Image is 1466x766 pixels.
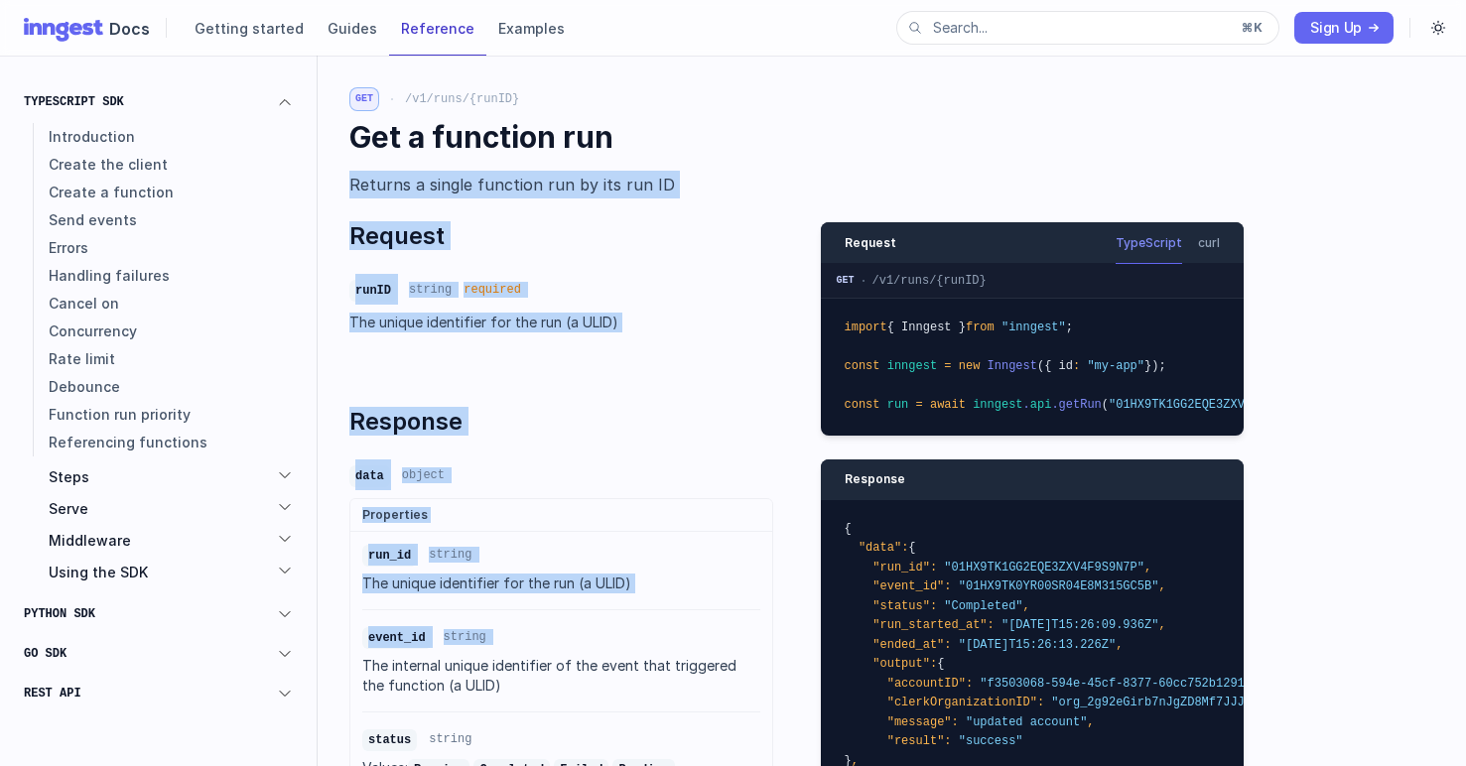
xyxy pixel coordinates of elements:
span: GET [837,273,855,289]
span: Using the SDK [49,563,148,582]
span: , [1158,579,1165,593]
button: Toggle dark mode [1426,16,1450,40]
button: Steps [33,467,293,487]
span: { Inngest } [887,320,966,334]
span: , [1087,715,1094,729]
span: "org_2g92eGirb7nJgZD8Mf7JJJpO4og" [1051,696,1287,709]
a: Reference [389,6,486,56]
span: "data" [859,541,901,555]
span: : [930,561,937,574]
span: Go SDK [24,646,67,662]
span: Concurrency [49,321,137,341]
div: TypeScript SDK [24,111,293,583]
span: Referencing functions [49,433,207,452]
span: , [1116,638,1123,652]
span: Errors [49,238,88,258]
span: "01HX9TK1GG2EQE3ZXV4F9S9N7P" [944,561,1144,574]
dd: string [409,282,452,298]
a: Referencing functions [33,429,293,456]
span: api [1030,398,1052,412]
a: Introduction [33,123,293,151]
a: Getting started [183,6,316,55]
span: Reference [401,20,474,37]
a: Create the client [33,151,293,179]
span: from [966,320,995,334]
kbd: ⌘K [1238,18,1266,38]
span: Cancel on [49,294,119,314]
span: /v1/runs/{runID} [405,91,519,107]
span: Create the client [49,155,168,175]
a: Create a function [33,179,293,206]
a: Concurrency [33,318,293,345]
dd: string [444,629,486,645]
span: : [901,541,908,555]
a: Examples [486,6,577,55]
button: curl [1198,223,1220,264]
span: "f3503068-594e-45cf-8377-60cc752b1291" [980,677,1252,691]
button: Using the SDK [33,563,293,582]
span: await [930,398,966,412]
span: = [944,359,951,373]
span: "message" [887,715,952,729]
h3: Response [845,471,905,487]
span: "ended_at" [872,638,944,652]
a: Request [349,222,445,250]
span: "my-app" [1087,359,1144,373]
span: TypeScript SDK [24,94,124,110]
dd: string [429,547,471,563]
span: : [930,657,937,671]
span: new [959,359,981,373]
a: Send events [33,206,293,234]
span: "result" [887,734,945,748]
span: ( [1102,398,1109,412]
span: "run_id" [872,561,930,574]
dd: object [402,467,445,483]
span: , [1144,561,1151,574]
dd: string [429,731,471,747]
code: runID [349,280,397,302]
span: "accountID" [887,677,966,691]
span: { [845,522,852,536]
span: const [845,359,880,373]
button: Search...⌘K [897,12,1278,44]
span: GET [349,87,379,111]
span: Docs [109,17,150,41]
span: const [845,398,880,412]
p: The unique identifier for the run (a ULID) [362,574,760,593]
button: Middleware [33,531,293,551]
button: TypeScript [1116,223,1182,264]
p: The unique identifier for the run (a ULID) [349,313,773,332]
span: : [952,715,959,729]
span: Middleware [49,531,131,551]
span: , [1158,618,1165,632]
button: Go SDK [24,646,293,662]
span: "01HX9TK0YR00SR04E8M315GC5B" [959,579,1159,593]
span: Getting started [195,20,304,37]
span: .getRun [1051,398,1101,412]
a: Sign Up [1294,12,1394,44]
a: Cancel on [33,290,293,318]
span: inngest [973,398,1022,412]
span: Rate limit [49,349,115,369]
p: The internal unique identifier of the event that triggered the function (a ULID) [362,656,760,696]
span: : [966,677,973,691]
p: Returns a single function run by its run ID [349,171,1143,198]
span: : [1037,696,1044,709]
span: run [887,398,909,412]
a: Debounce [33,373,293,401]
span: Create a function [49,183,174,202]
span: Serve [49,499,88,519]
span: "run_started_at" [872,618,987,632]
span: Handling failures [49,266,170,286]
span: : [988,618,995,632]
span: REST API [24,686,81,702]
span: "success" [959,734,1023,748]
span: "[DATE]T15:26:09.936Z" [1001,618,1158,632]
span: : [1073,359,1080,373]
code: status [362,729,417,751]
span: "01HX9TK1GG2EQE3ZXV4F9S9N7P" [1109,398,1309,412]
span: "event_id" [872,579,944,593]
span: inngest [887,359,937,373]
span: "inngest" [1001,320,1066,334]
span: Guides [328,20,377,37]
